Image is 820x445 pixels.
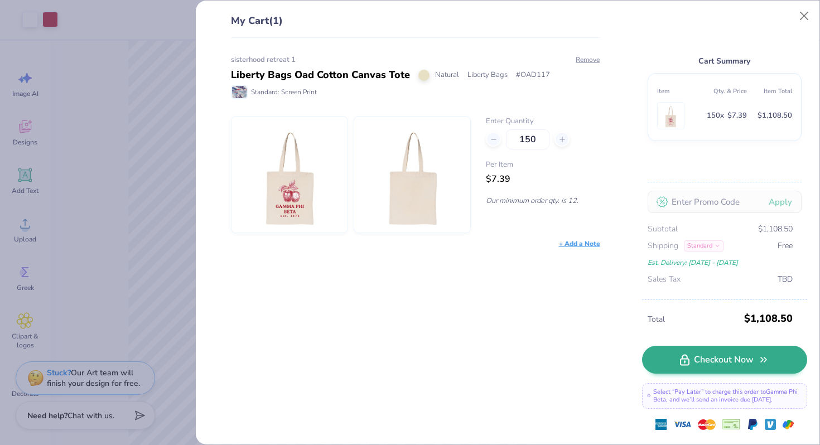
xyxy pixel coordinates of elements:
span: TBD [778,273,793,286]
span: Shipping [648,240,678,252]
img: Liberty Bags OAD117 [242,117,337,233]
img: Standard: Screen Print [232,86,247,98]
input: – – [506,129,549,149]
span: $1,108.50 [758,109,792,122]
th: Item Total [747,83,792,100]
label: Enter Quantity [486,116,600,127]
input: Enter Promo Code [648,191,802,213]
span: Subtotal [648,223,678,235]
div: Est. Delivery: [DATE] - [DATE] [648,257,793,269]
span: # OAD117 [516,70,550,81]
div: + Add a Note [559,239,600,249]
div: Standard [684,240,723,251]
p: Our minimum order qty. is 12. [486,196,600,206]
img: visa [673,415,691,433]
img: cheque [722,419,740,430]
span: $7.39 [486,173,510,185]
img: Paypal [747,419,758,430]
div: sisterhood retreat 1 [231,55,600,66]
span: Natural [435,70,459,81]
span: Standard: Screen Print [251,87,317,97]
img: GPay [783,419,794,430]
div: Select “Pay Later” to charge this order to Gamma Phi Beta , and we’ll send an invoice due [DATE]. [642,383,807,409]
span: Sales Tax [648,273,681,286]
span: $7.39 [727,109,747,122]
div: My Cart (1) [231,13,600,38]
img: Venmo [765,419,776,430]
span: $1,108.50 [758,223,793,235]
span: Liberty Bags [467,70,508,81]
img: express [655,419,667,430]
a: Checkout Now [642,346,807,374]
div: Cart Summary [648,55,802,67]
div: Liberty Bags Oad Cotton Canvas Tote [231,67,410,83]
span: Total [648,313,741,326]
button: Close [794,6,815,27]
img: Liberty Bags OAD117 [364,117,460,233]
img: master-card [698,415,716,433]
span: Free [778,240,793,252]
span: Per Item [486,159,600,171]
span: 150 x [707,109,724,122]
img: Liberty Bags OAD117 [660,103,682,129]
th: Item [657,83,702,100]
span: $1,108.50 [744,308,793,328]
th: Qty. & Price [702,83,747,100]
button: Remove [575,55,600,65]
